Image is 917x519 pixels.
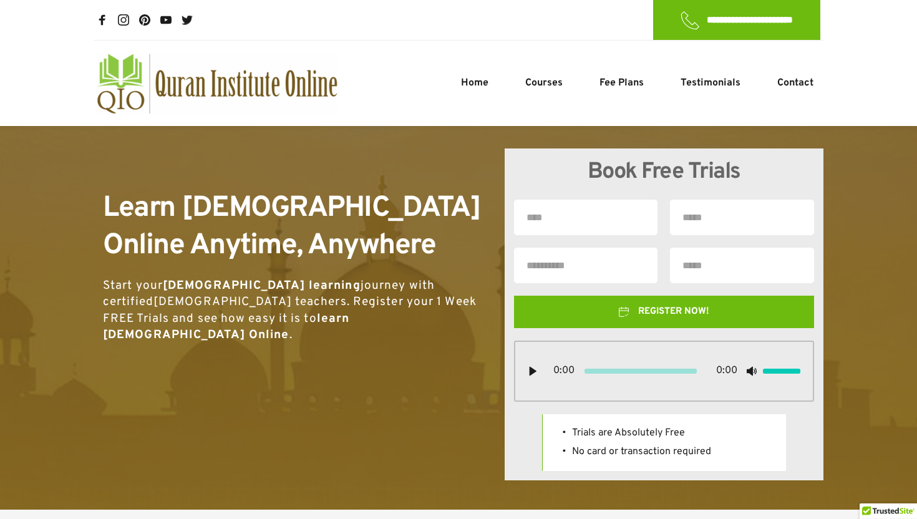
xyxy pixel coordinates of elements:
span: Home [461,75,488,90]
strong: [DEMOGRAPHIC_DATA] learning [163,278,361,293]
span: Book Free Trials [588,158,740,187]
span: Testimonials [681,75,740,90]
span: Trials are Absolutely Free [572,427,685,439]
a: Home [458,75,492,90]
span: . Register your 1 Week FREE Trials and see how easy it is to [103,294,480,326]
a: [DEMOGRAPHIC_DATA] teachers [153,294,347,309]
a: Contact [774,75,817,90]
a: Testimonials [677,75,744,90]
span: 0:00 [716,366,737,377]
span: Learn [DEMOGRAPHIC_DATA] Online Anytime, Anywhere [103,190,487,264]
span: . [289,327,293,342]
a: Fee Plans [596,75,647,90]
span: Courses [525,75,563,90]
span: REGISTER NOW! [638,304,709,319]
button: REGISTER NOW! [514,296,814,328]
span: Contact [777,75,813,90]
a: Courses [522,75,566,90]
span: Start your [103,278,163,293]
span: Fee Plans [599,75,644,90]
span: 0:00 [553,366,575,377]
a: quran-institute-online-australia [97,53,337,114]
span: No card or transaction required [572,445,711,458]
